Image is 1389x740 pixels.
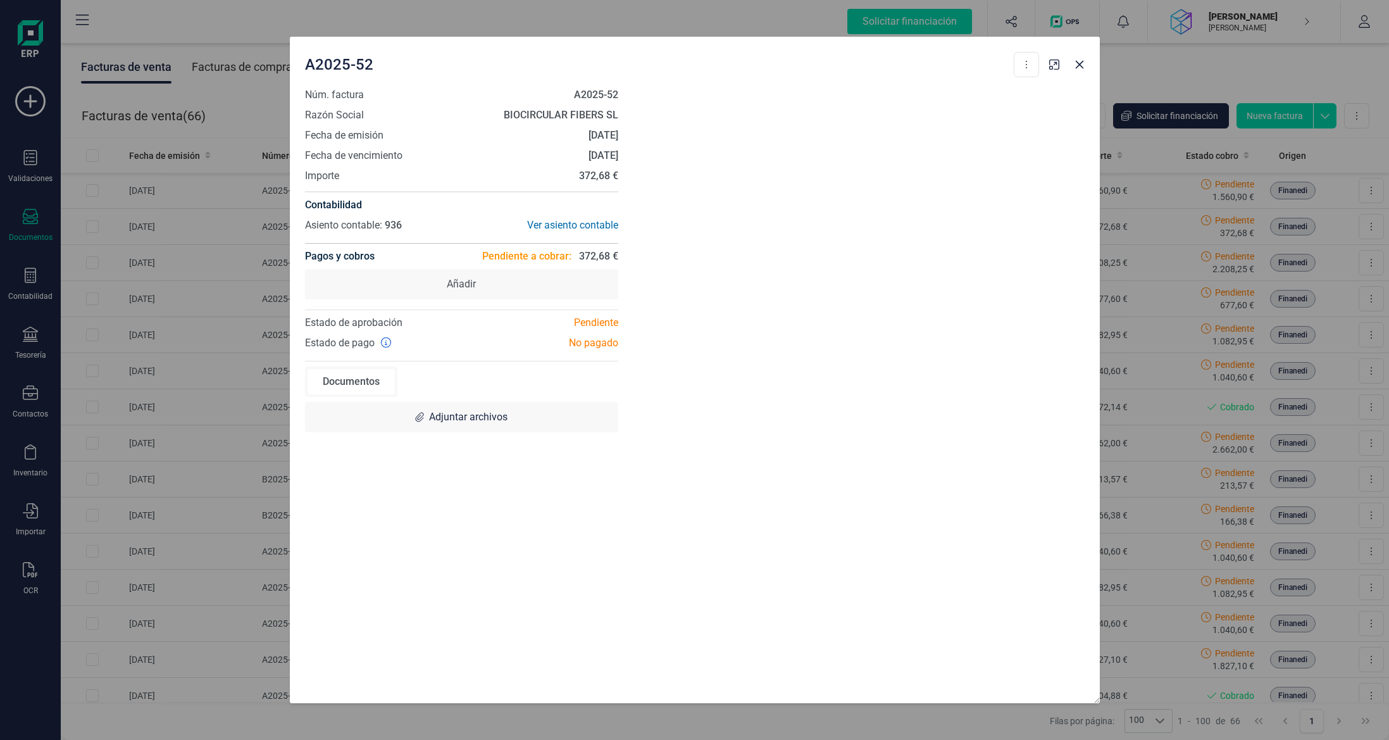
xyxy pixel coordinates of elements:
[305,402,619,432] div: Adjuntar archivos
[589,129,618,141] strong: [DATE]
[305,87,364,103] span: Núm. factura
[305,108,364,123] span: Razón Social
[482,249,571,264] span: Pendiente a cobrar:
[461,336,628,351] div: No pagado
[447,277,476,292] span: Añadir
[305,168,339,184] span: Importe
[385,219,402,231] span: 936
[429,410,508,425] span: Adjuntar archivos
[305,148,402,163] span: Fecha de vencimiento
[589,149,618,161] strong: [DATE]
[308,369,395,394] div: Documentos
[461,218,618,233] div: Ver asiento contable
[574,89,618,101] strong: A2025-52
[305,54,373,75] span: A2025-52
[305,219,382,231] span: Asiento contable:
[305,128,383,143] span: Fecha de emisión
[579,170,618,182] strong: 372,68 €
[305,244,375,269] h4: Pagos y cobros
[305,317,402,329] span: Estado de aprobación
[504,109,618,121] strong: BIOCIRCULAR FIBERS SL
[305,336,375,351] span: Estado de pago
[579,249,618,264] span: 372,68 €
[305,198,619,213] h4: Contabilidad
[461,315,628,330] div: Pendiente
